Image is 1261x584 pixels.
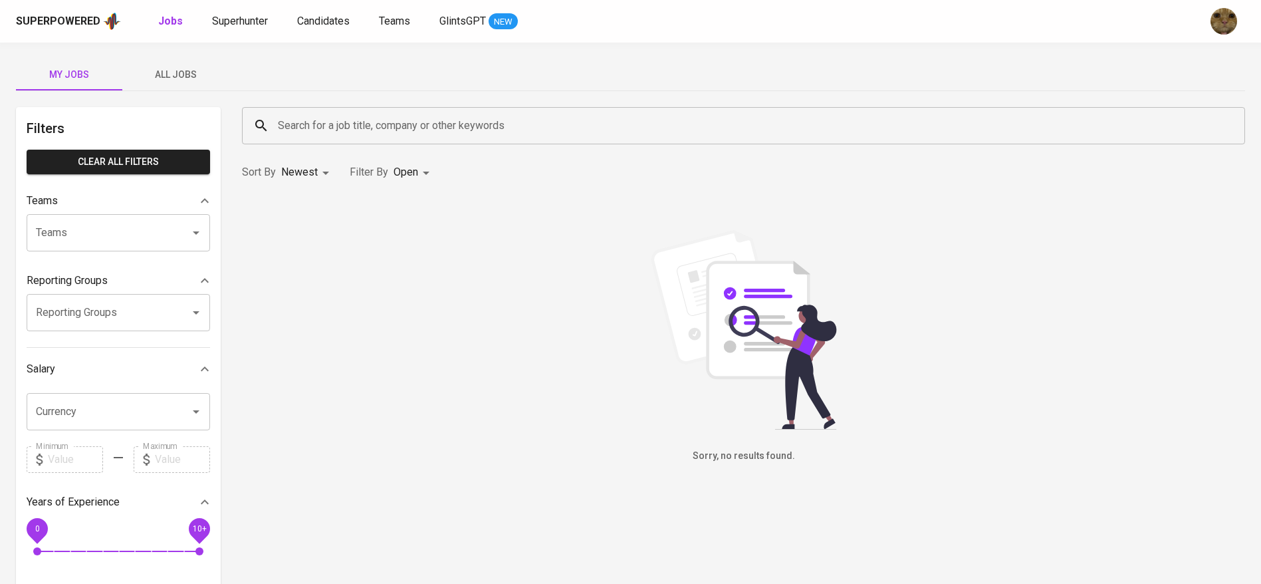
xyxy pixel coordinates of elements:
[27,356,210,382] div: Salary
[212,15,268,27] span: Superhunter
[187,303,205,322] button: Open
[16,14,100,29] div: Superpowered
[35,523,39,533] span: 0
[27,193,58,209] p: Teams
[394,166,418,178] span: Open
[158,13,185,30] a: Jobs
[350,164,388,180] p: Filter By
[27,267,210,294] div: Reporting Groups
[439,13,518,30] a: GlintsGPT NEW
[281,160,334,185] div: Newest
[155,446,210,473] input: Value
[394,160,434,185] div: Open
[103,11,121,31] img: app logo
[187,223,205,242] button: Open
[297,15,350,27] span: Candidates
[1210,8,1237,35] img: ec6c0910-f960-4a00-a8f8-c5744e41279e.jpg
[281,164,318,180] p: Newest
[489,15,518,29] span: NEW
[27,188,210,214] div: Teams
[187,402,205,421] button: Open
[16,11,121,31] a: Superpoweredapp logo
[37,154,199,170] span: Clear All filters
[24,67,114,83] span: My Jobs
[48,446,103,473] input: Value
[212,13,271,30] a: Superhunter
[27,150,210,174] button: Clear All filters
[297,13,352,30] a: Candidates
[130,67,221,83] span: All Jobs
[379,15,410,27] span: Teams
[158,15,183,27] b: Jobs
[242,164,276,180] p: Sort By
[27,273,108,289] p: Reporting Groups
[27,494,120,510] p: Years of Experience
[27,489,210,515] div: Years of Experience
[27,361,55,377] p: Salary
[27,118,210,139] h6: Filters
[192,523,206,533] span: 10+
[439,15,486,27] span: GlintsGPT
[644,230,844,430] img: file_searching.svg
[242,449,1245,464] h6: Sorry, no results found.
[379,13,413,30] a: Teams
